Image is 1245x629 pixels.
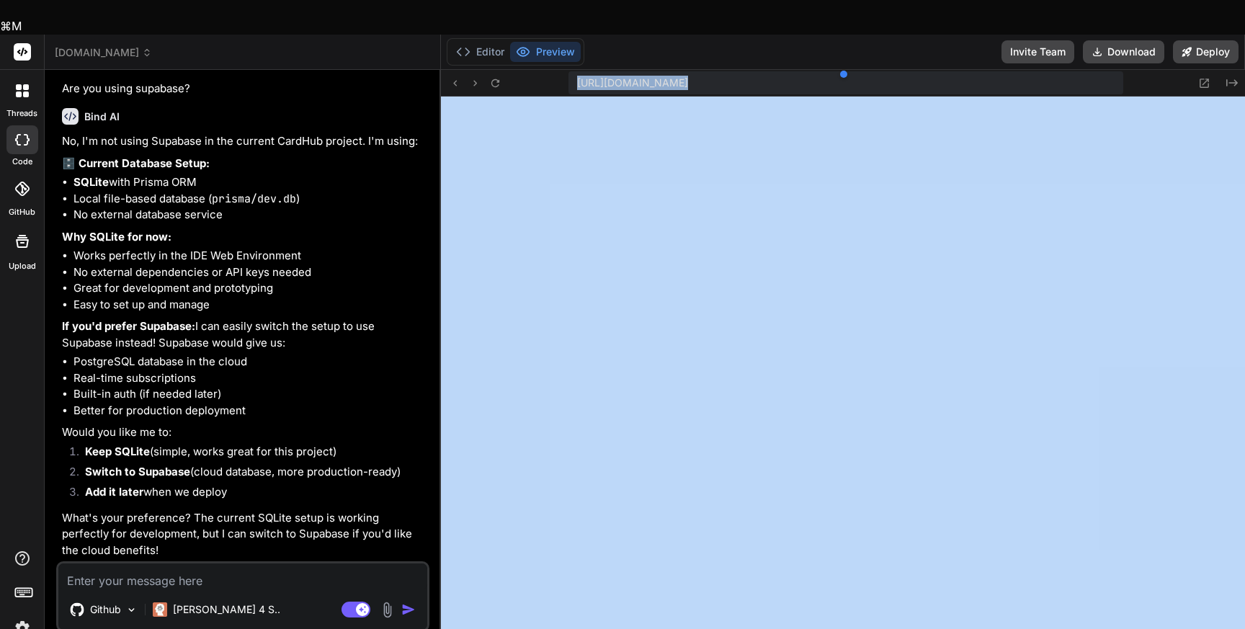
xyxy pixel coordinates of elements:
[73,191,427,208] li: Local file-based database ( )
[62,510,427,559] p: What's your preference? The current SQLite setup is working perfectly for development, but I can ...
[62,156,210,170] strong: 🗄️ Current Database Setup:
[153,602,167,617] img: Claude 4 Sonnet
[73,354,427,370] li: PostgreSQL database in the cloud
[73,464,427,484] li: (cloud database, more production-ready)
[401,602,416,617] img: icon
[379,602,396,618] img: attachment
[73,248,427,264] li: Works perfectly in the IDE Web Environment
[62,424,427,441] p: Would you like me to:
[73,297,427,313] li: Easy to set up and manage
[62,133,427,150] p: No, I'm not using Supabase in the current CardHub project. I'm using:
[1001,40,1074,63] button: Invite Team
[73,484,427,504] li: when we deploy
[85,465,190,478] strong: Switch to Supabase
[73,280,427,297] li: Great for development and prototyping
[73,444,427,464] li: (simple, works great for this project)
[9,260,36,272] label: Upload
[85,445,150,458] strong: Keep SQLite
[55,45,152,60] span: [DOMAIN_NAME]
[73,403,427,419] li: Better for production deployment
[577,76,688,90] span: [URL][DOMAIN_NAME]
[73,264,427,281] li: No external dependencies or API keys needed
[212,192,296,206] code: prisma/dev.db
[62,318,427,351] p: I can easily switch the setup to use Supabase instead! Supabase would give us:
[73,370,427,387] li: Real-time subscriptions
[173,602,280,617] p: [PERSON_NAME] 4 S..
[450,42,510,62] button: Editor
[12,156,32,168] label: code
[9,206,35,218] label: GitHub
[73,386,427,403] li: Built-in auth (if needed later)
[85,485,143,499] strong: Add it later
[6,107,37,120] label: threads
[1083,40,1164,63] button: Download
[125,604,138,616] img: Pick Models
[90,602,121,617] p: Github
[62,230,171,244] strong: Why SQLite for now:
[73,174,427,191] li: with Prisma ORM
[1173,40,1239,63] button: Deploy
[84,110,120,124] h6: Bind AI
[510,42,581,62] button: Preview
[73,175,109,189] strong: SQLite
[73,207,427,223] li: No external database service
[62,81,427,97] p: Are you using supabase?
[62,319,195,333] strong: If you'd prefer Supabase:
